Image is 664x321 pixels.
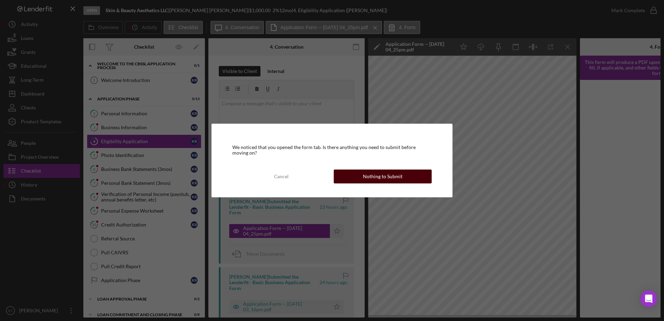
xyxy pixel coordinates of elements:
button: Nothing to Submit [334,170,432,183]
button: Cancel [232,170,330,183]
div: Open Intercom Messenger [640,290,657,307]
div: Nothing to Submit [363,170,402,183]
div: Cancel [274,170,289,183]
div: We noticed that you opened the form tab. Is there anything you need to submit before moving on? [232,145,432,156]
